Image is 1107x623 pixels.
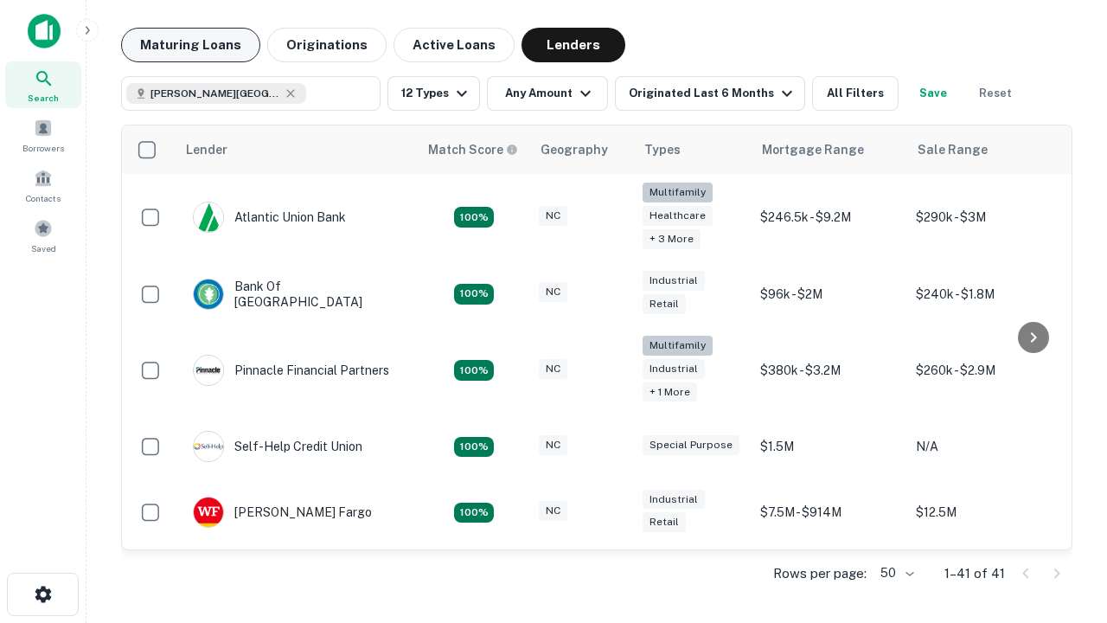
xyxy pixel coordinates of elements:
[530,125,634,174] th: Geography
[394,28,515,62] button: Active Loans
[752,174,907,261] td: $246.5k - $9.2M
[31,241,56,255] span: Saved
[522,28,625,62] button: Lenders
[644,139,681,160] div: Types
[28,14,61,48] img: capitalize-icon.png
[752,479,907,545] td: $7.5M - $914M
[907,174,1063,261] td: $290k - $3M
[194,498,223,527] img: picture
[121,28,260,62] button: Maturing Loans
[194,202,223,232] img: picture
[5,61,81,108] a: Search
[539,359,567,379] div: NC
[773,563,867,584] p: Rows per page:
[643,336,713,356] div: Multifamily
[643,294,686,314] div: Retail
[193,497,372,528] div: [PERSON_NAME] Fargo
[22,141,64,155] span: Borrowers
[487,76,608,111] button: Any Amount
[907,414,1063,479] td: N/A
[193,202,346,233] div: Atlantic Union Bank
[634,125,752,174] th: Types
[643,490,705,510] div: Industrial
[193,279,400,310] div: Bank Of [GEOGRAPHIC_DATA]
[812,76,899,111] button: All Filters
[194,279,223,309] img: picture
[615,76,805,111] button: Originated Last 6 Months
[643,206,713,226] div: Healthcare
[643,271,705,291] div: Industrial
[907,479,1063,545] td: $12.5M
[5,162,81,209] a: Contacts
[873,561,917,586] div: 50
[643,382,697,402] div: + 1 more
[267,28,387,62] button: Originations
[454,503,494,523] div: Matching Properties: 15, hasApolloMatch: undefined
[539,206,567,226] div: NC
[454,284,494,305] div: Matching Properties: 15, hasApolloMatch: undefined
[944,563,1005,584] p: 1–41 of 41
[418,125,530,174] th: Capitalize uses an advanced AI algorithm to match your search with the best lender. The match sco...
[752,125,907,174] th: Mortgage Range
[150,86,280,101] span: [PERSON_NAME][GEOGRAPHIC_DATA], [GEOGRAPHIC_DATA]
[541,139,608,160] div: Geography
[428,140,515,159] h6: Match Score
[905,76,961,111] button: Save your search to get updates of matches that match your search criteria.
[752,327,907,414] td: $380k - $3.2M
[752,414,907,479] td: $1.5M
[5,112,81,158] a: Borrowers
[28,91,59,105] span: Search
[907,327,1063,414] td: $260k - $2.9M
[539,501,567,521] div: NC
[387,76,480,111] button: 12 Types
[186,139,227,160] div: Lender
[643,512,686,532] div: Retail
[428,140,518,159] div: Capitalize uses an advanced AI algorithm to match your search with the best lender. The match sco...
[539,435,567,455] div: NC
[454,207,494,228] div: Matching Properties: 14, hasApolloMatch: undefined
[629,83,797,104] div: Originated Last 6 Months
[454,437,494,458] div: Matching Properties: 11, hasApolloMatch: undefined
[643,435,739,455] div: Special Purpose
[194,432,223,461] img: picture
[1021,429,1107,512] iframe: Chat Widget
[193,355,389,386] div: Pinnacle Financial Partners
[643,359,705,379] div: Industrial
[193,431,362,462] div: Self-help Credit Union
[643,183,713,202] div: Multifamily
[5,212,81,259] a: Saved
[907,261,1063,327] td: $240k - $1.8M
[918,139,988,160] div: Sale Range
[539,282,567,302] div: NC
[176,125,418,174] th: Lender
[752,261,907,327] td: $96k - $2M
[762,139,864,160] div: Mortgage Range
[968,76,1023,111] button: Reset
[907,125,1063,174] th: Sale Range
[643,229,701,249] div: + 3 more
[26,191,61,205] span: Contacts
[194,356,223,385] img: picture
[454,360,494,381] div: Matching Properties: 24, hasApolloMatch: undefined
